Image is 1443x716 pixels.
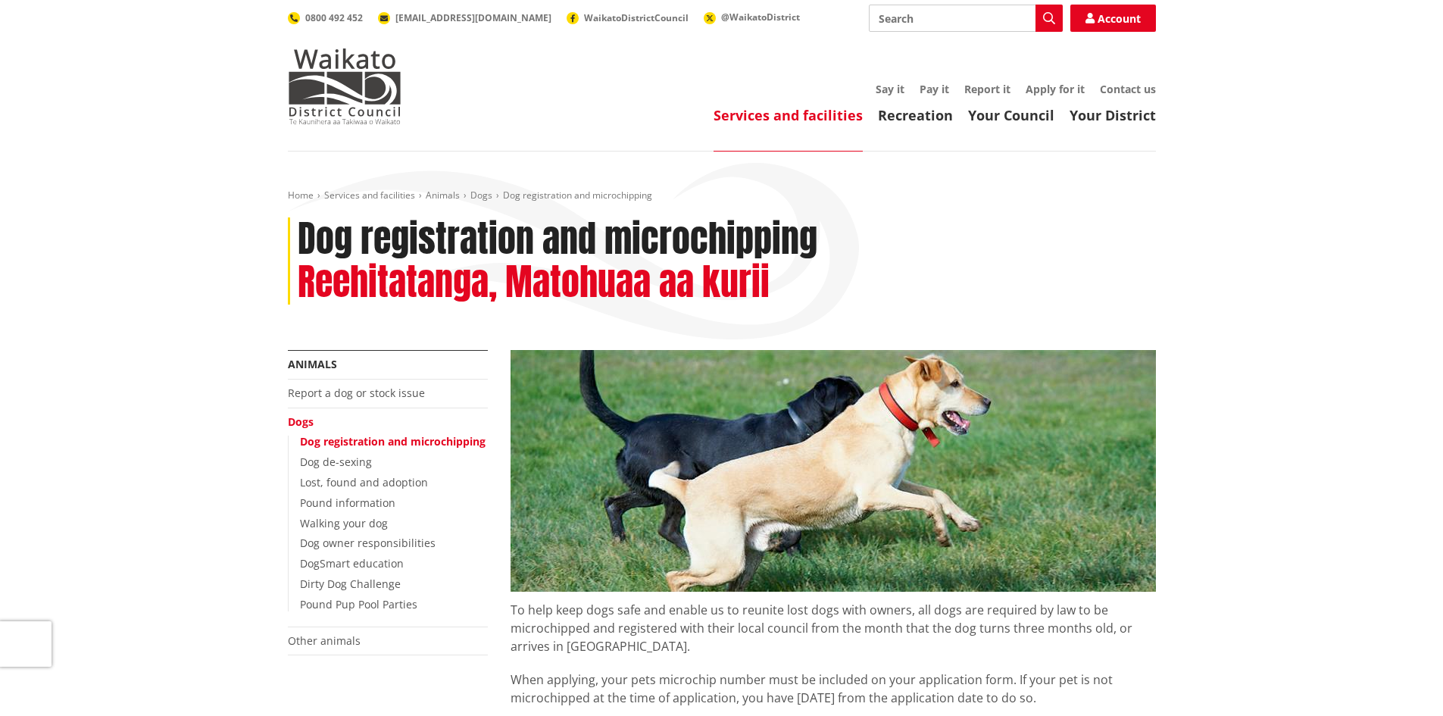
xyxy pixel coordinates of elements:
a: Dog owner responsibilities [300,536,436,550]
a: Pound information [300,496,395,510]
span: [EMAIL_ADDRESS][DOMAIN_NAME] [395,11,551,24]
a: WaikatoDistrictCouncil [567,11,689,24]
h2: Reehitatanga, Matohuaa aa kurii [298,261,770,305]
a: Dog de-sexing [300,455,372,469]
a: DogSmart education [300,556,404,571]
a: Dirty Dog Challenge [300,577,401,591]
a: 0800 492 452 [288,11,363,24]
a: Services and facilities [324,189,415,202]
a: Lost, found and adoption [300,475,428,489]
a: [EMAIL_ADDRESS][DOMAIN_NAME] [378,11,551,24]
a: Dogs [470,189,492,202]
a: Services and facilities [714,106,863,124]
a: Animals [426,189,460,202]
a: Apply for it [1026,82,1085,96]
h1: Dog registration and microchipping [298,217,817,261]
a: Dog registration and microchipping [300,434,486,449]
a: Contact us [1100,82,1156,96]
p: To help keep dogs safe and enable us to reunite lost dogs with owners, all dogs are required by l... [511,592,1156,655]
span: WaikatoDistrictCouncil [584,11,689,24]
a: Home [288,189,314,202]
span: Dog registration and microchipping [503,189,652,202]
img: Waikato District Council - Te Kaunihera aa Takiwaa o Waikato [288,48,401,124]
a: Other animals [288,633,361,648]
span: 0800 492 452 [305,11,363,24]
a: Pound Pup Pool Parties [300,597,417,611]
a: Your District [1070,106,1156,124]
a: Pay it [920,82,949,96]
a: Report it [964,82,1010,96]
a: Recreation [878,106,953,124]
a: Animals [288,357,337,371]
a: @WaikatoDistrict [704,11,800,23]
a: Say it [876,82,904,96]
input: Search input [869,5,1063,32]
p: When applying, your pets microchip number must be included on your application form. If your pet ... [511,671,1156,707]
a: Walking your dog [300,516,388,530]
nav: breadcrumb [288,189,1156,202]
img: Register your dog [511,350,1156,592]
a: Account [1070,5,1156,32]
span: @WaikatoDistrict [721,11,800,23]
a: Dogs [288,414,314,429]
a: Your Council [968,106,1054,124]
a: Report a dog or stock issue [288,386,425,400]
